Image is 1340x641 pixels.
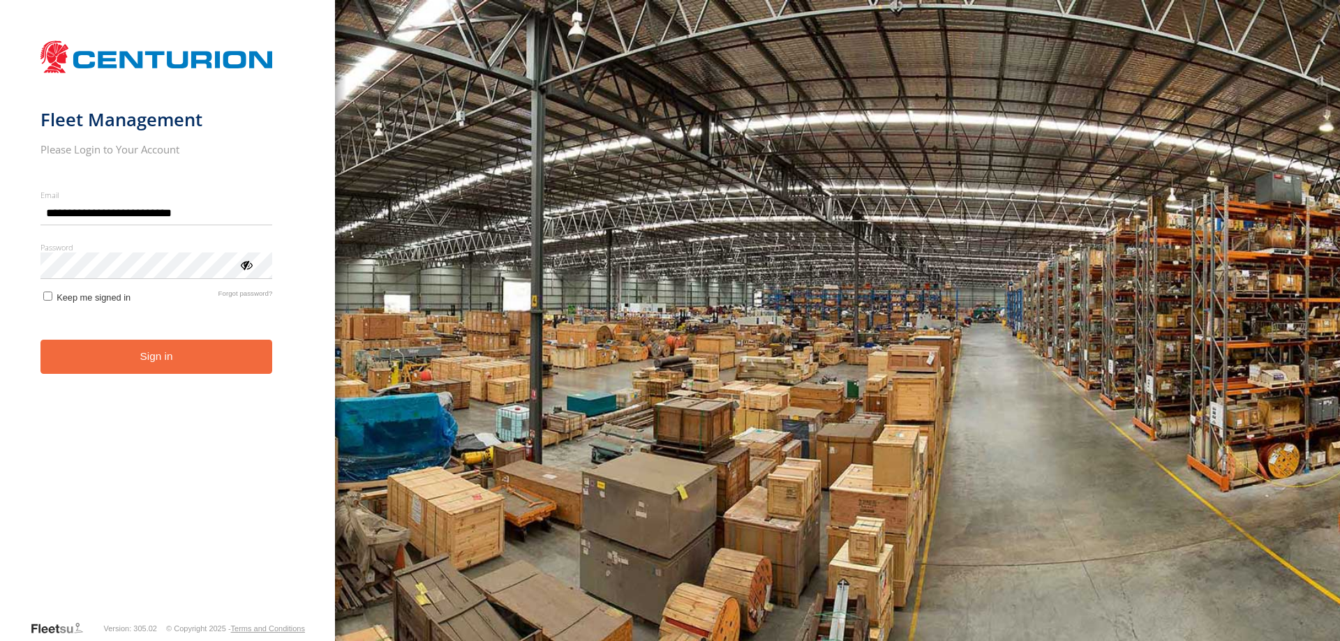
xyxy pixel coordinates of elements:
[57,292,131,303] span: Keep me signed in
[40,340,273,374] button: Sign in
[30,621,94,635] a: Visit our Website
[104,624,157,633] div: Version: 305.02
[43,292,52,301] input: Keep me signed in
[218,289,273,303] a: Forgot password?
[40,242,273,252] label: Password
[40,142,273,156] h2: Please Login to Your Account
[40,190,273,200] label: Email
[231,624,305,633] a: Terms and Conditions
[40,33,295,620] form: main
[166,624,305,633] div: © Copyright 2025 -
[239,257,253,271] div: ViewPassword
[40,108,273,131] h1: Fleet Management
[40,39,273,75] img: Centurion Transport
